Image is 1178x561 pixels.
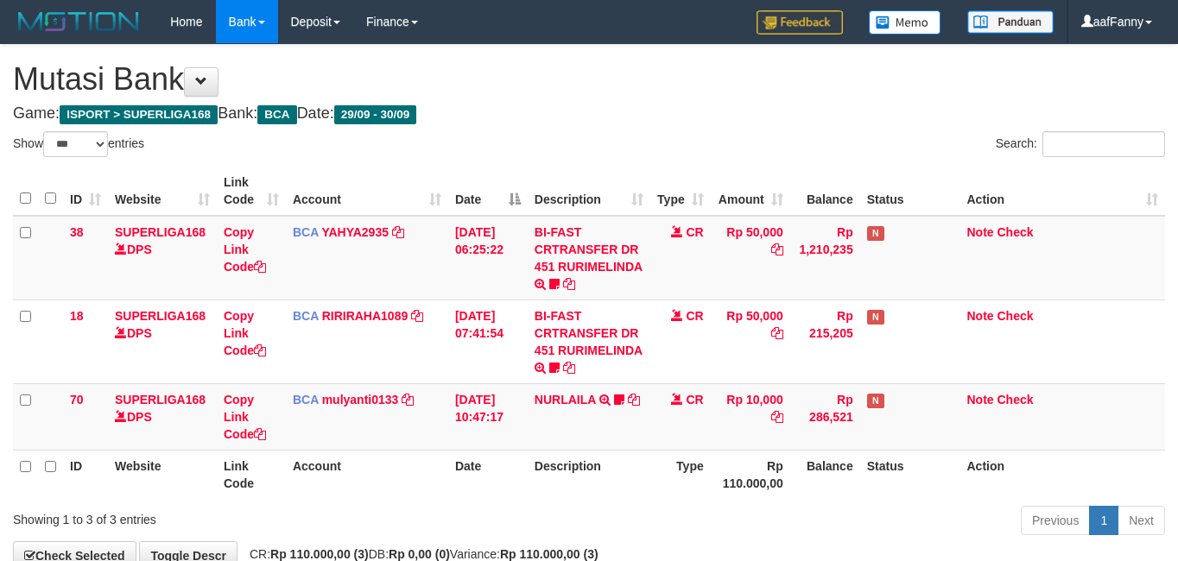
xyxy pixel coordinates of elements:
a: Note [966,393,993,407]
th: Action: activate to sort column ascending [959,167,1165,216]
img: Feedback.jpg [757,10,843,35]
a: Copy YAHYA2935 to clipboard [392,225,404,239]
h4: Game: Bank: Date: [13,105,1165,123]
th: Type: activate to sort column ascending [650,167,711,216]
a: Copy BI-FAST CRTRANSFER DR 451 RURIMELINDA to clipboard [563,277,575,291]
td: DPS [108,383,217,450]
th: Status [860,450,960,499]
th: Rp 110.000,00 [711,450,790,499]
img: panduan.png [967,10,1054,34]
th: Website [108,450,217,499]
a: Copy NURLAILA to clipboard [628,393,640,407]
th: Date: activate to sort column descending [448,167,528,216]
span: BCA [293,225,319,239]
span: CR: DB: Variance: [241,547,598,561]
span: CR [687,309,704,323]
a: Check [997,309,1034,323]
th: Description [528,450,650,499]
th: ID: activate to sort column ascending [63,167,108,216]
a: Check [997,393,1034,407]
div: Showing 1 to 3 of 3 entries [13,504,478,528]
span: BCA [293,309,319,323]
td: BI-FAST CRTRANSFER DR 451 RURIMELINDA [528,216,650,300]
span: CR [687,393,704,407]
td: Rp 1,210,235 [790,216,860,300]
a: Copy Rp 50,000 to clipboard [771,243,783,256]
span: Has Note [867,310,884,325]
th: Amount: activate to sort column ascending [711,167,790,216]
h1: Mutasi Bank [13,62,1165,97]
a: Copy RIRIRAHA1089 to clipboard [411,309,423,323]
th: Description: activate to sort column ascending [528,167,650,216]
a: Copy Link Code [224,225,266,274]
td: Rp 215,205 [790,299,860,383]
span: CR [687,225,704,239]
a: Copy Link Code [224,309,266,357]
a: SUPERLIGA168 [115,225,206,239]
strong: Rp 110.000,00 (3) [270,547,369,561]
a: Check [997,225,1034,239]
th: Balance [790,450,860,499]
span: ISPORT > SUPERLIGA168 [60,105,218,124]
th: ID [63,450,108,499]
a: Note [966,309,993,323]
th: Type [650,450,711,499]
th: Link Code: activate to sort column ascending [217,167,286,216]
th: Website: activate to sort column ascending [108,167,217,216]
span: Has Note [867,226,884,241]
a: Next [1118,506,1165,535]
td: [DATE] 07:41:54 [448,299,528,383]
a: mulyanti0133 [322,393,399,407]
th: Status [860,167,960,216]
td: DPS [108,216,217,300]
th: Balance [790,167,860,216]
span: 70 [70,393,84,407]
span: BCA [257,105,296,124]
span: 29/09 - 30/09 [334,105,417,124]
th: Link Code [217,450,286,499]
img: MOTION_logo.png [13,9,144,35]
td: Rp 50,000 [711,216,790,300]
a: Copy mulyanti0133 to clipboard [402,393,414,407]
a: Previous [1021,506,1090,535]
input: Search: [1042,131,1165,157]
span: 38 [70,225,84,239]
span: BCA [293,393,319,407]
th: Account [286,450,448,499]
label: Search: [996,131,1165,157]
a: RIRIRAHA1089 [322,309,408,323]
a: SUPERLIGA168 [115,393,206,407]
td: [DATE] 06:25:22 [448,216,528,300]
a: SUPERLIGA168 [115,309,206,323]
span: Has Note [867,394,884,408]
a: NURLAILA [535,393,596,407]
a: Copy BI-FAST CRTRANSFER DR 451 RURIMELINDA to clipboard [563,361,575,375]
th: Date [448,450,528,499]
a: 1 [1089,506,1118,535]
td: Rp 50,000 [711,299,790,383]
td: [DATE] 10:47:17 [448,383,528,450]
a: Copy Link Code [224,393,266,441]
strong: Rp 110.000,00 (3) [500,547,598,561]
td: Rp 286,521 [790,383,860,450]
a: Copy Rp 50,000 to clipboard [771,326,783,340]
img: Button%20Memo.svg [869,10,941,35]
a: Copy Rp 10,000 to clipboard [771,410,783,424]
select: Showentries [43,131,108,157]
th: Action [959,450,1165,499]
td: Rp 10,000 [711,383,790,450]
a: YAHYA2935 [321,225,389,239]
a: Note [966,225,993,239]
td: DPS [108,299,217,383]
strong: Rp 0,00 (0) [389,547,450,561]
span: 18 [70,309,84,323]
td: BI-FAST CRTRANSFER DR 451 RURIMELINDA [528,299,650,383]
th: Account: activate to sort column ascending [286,167,448,216]
label: Show entries [13,131,144,157]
